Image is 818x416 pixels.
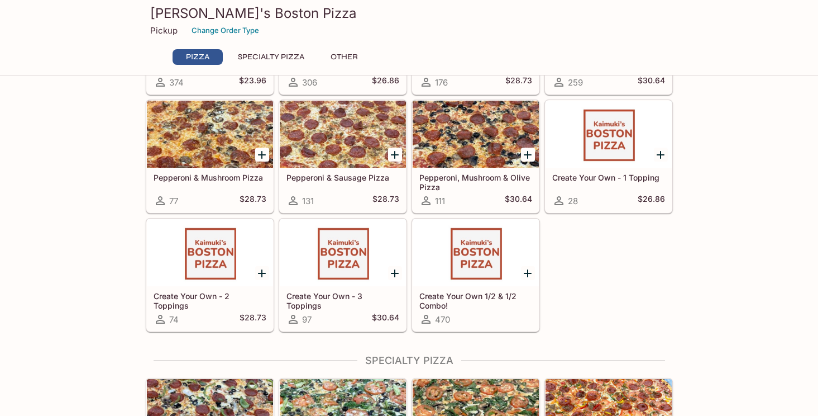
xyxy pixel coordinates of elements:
button: Add Pepperoni & Mushroom Pizza [255,148,269,162]
a: Create Your Own - 1 Topping28$26.86 [545,100,672,213]
button: Other [319,49,370,65]
button: Add Pepperoni & Sausage Pizza [388,148,402,162]
h3: [PERSON_NAME]'s Boston Pizza [150,4,668,22]
span: 97 [302,314,312,325]
span: 77 [169,196,178,206]
h5: $30.64 [372,313,399,326]
button: Specialty Pizza [232,49,310,65]
h5: $26.86 [638,194,665,207]
span: 259 [568,77,583,88]
button: Add Pepperoni, Mushroom & Olive Pizza [521,148,535,162]
h5: $23.96 [239,75,266,89]
div: Pepperoni, Mushroom & Olive Pizza [413,101,539,168]
h5: $28.73 [505,75,532,89]
button: Add Create Your Own - 2 Toppings [255,266,269,280]
a: Create Your Own - 3 Toppings97$30.64 [279,219,406,332]
h5: $28.73 [240,313,266,326]
h5: Pepperoni & Sausage Pizza [286,173,399,182]
span: 131 [302,196,314,206]
a: Pepperoni & Mushroom Pizza77$28.73 [146,100,274,213]
a: Pepperoni & Sausage Pizza131$28.73 [279,100,406,213]
h5: Create Your Own 1/2 & 1/2 Combo! [419,291,532,310]
button: Add Create Your Own - 3 Toppings [388,266,402,280]
h5: $28.73 [372,194,399,207]
a: Create Your Own 1/2 & 1/2 Combo!470 [412,219,539,332]
div: Pepperoni & Sausage Pizza [280,101,406,168]
a: Pepperoni, Mushroom & Olive Pizza111$30.64 [412,100,539,213]
h5: $30.64 [505,194,532,207]
span: 176 [435,77,448,88]
h5: Pepperoni & Mushroom Pizza [154,173,266,182]
button: Pizza [173,49,223,65]
div: Pepperoni & Mushroom Pizza [147,101,273,168]
div: Create Your Own - 3 Toppings [280,219,406,286]
h5: Create Your Own - 2 Toppings [154,291,266,310]
span: 28 [568,196,578,206]
button: Add Create Your Own - 1 Topping [654,148,668,162]
span: 306 [302,77,317,88]
span: 374 [169,77,184,88]
h5: $30.64 [638,75,665,89]
h5: Pepperoni, Mushroom & Olive Pizza [419,173,532,191]
button: Change Order Type [186,22,264,39]
h5: $28.73 [240,194,266,207]
div: Create Your Own 1/2 & 1/2 Combo! [413,219,539,286]
h5: $26.86 [372,75,399,89]
span: 74 [169,314,179,325]
a: Create Your Own - 2 Toppings74$28.73 [146,219,274,332]
p: Pickup [150,25,178,36]
div: Create Your Own - 2 Toppings [147,219,273,286]
span: 470 [435,314,450,325]
h4: Specialty Pizza [146,354,673,367]
span: 111 [435,196,445,206]
h5: Create Your Own - 1 Topping [552,173,665,182]
h5: Create Your Own - 3 Toppings [286,291,399,310]
div: Create Your Own - 1 Topping [546,101,672,168]
button: Add Create Your Own 1/2 & 1/2 Combo! [521,266,535,280]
